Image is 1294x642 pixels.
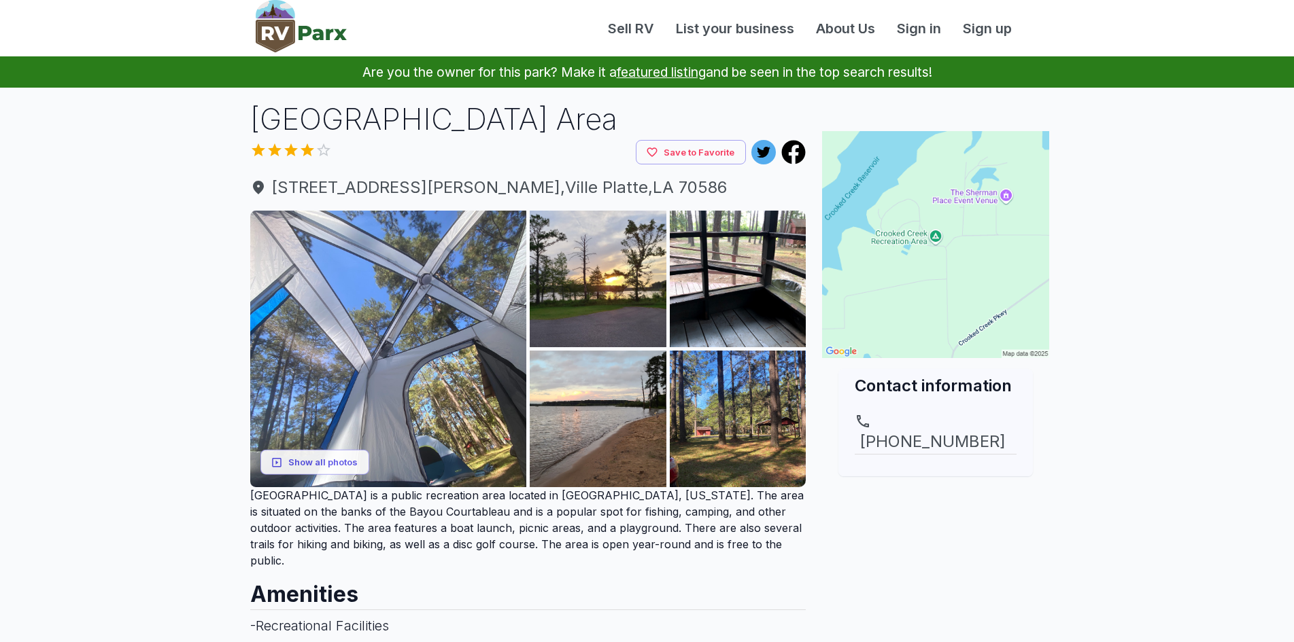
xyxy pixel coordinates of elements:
[260,450,369,475] button: Show all photos
[952,18,1023,39] a: Sign up
[855,374,1017,397] h2: Contact information
[530,211,666,347] img: AAcXr8qaLQShZJ3Pp-rmUXTuIfX7pqe3FBZiSxj_dVKUo4ZipfXbDaENCplHrXFtkbIEkbEyfqjHSTHAKaa05lyLgwjgbA06r...
[665,18,805,39] a: List your business
[530,351,666,487] img: AAcXr8rxjm6YqkwhWV9M4hnD-3PkxYNoh9q-Hf_xIA39ixIrOxhDEvzNzYWqtCuOmGGXT7RNL5iYGa77uwBBxpt-98L99Ql4D...
[670,211,806,347] img: AAcXr8qdv2HgRaWCV5IqQX8Tffu2Mi6cj5-3l3WzEWKn3MEUPJ23LPnzvQE9bAibNV-6DdfN7XhoiuhAS4rN5O6YcfxIABJqL...
[250,175,806,200] a: [STREET_ADDRESS][PERSON_NAME],Ville Platte,LA 70586
[250,99,806,140] h1: [GEOGRAPHIC_DATA] Area
[617,64,706,80] a: featured listing
[886,18,952,39] a: Sign in
[670,351,806,487] img: AAcXr8p4ctmbdmvUkwccUDE0z7mNhoRB56QPnqpOBTLdHru9qwFYXqiwnO_ZpznT_dAeUmqCRvc5efI8oEksmeq7QL98iCIaR...
[250,569,806,609] h2: Amenities
[250,487,806,569] p: [GEOGRAPHIC_DATA] is a public recreation area located in [GEOGRAPHIC_DATA], [US_STATE]. The area ...
[597,18,665,39] a: Sell RV
[636,140,746,165] button: Save to Favorite
[250,211,527,487] img: AAcXr8oJ7Dc15QfUoW0-h7xnaQvRgbTBz6bHJcXU8AFsCcHdeEzAAqBKKscU2lO3YBuj5wEZUzuXBKD9rTO3qfkPTzyL4G2tJ...
[250,609,806,641] h3: - Recreational Facilities
[16,56,1278,88] p: Are you the owner for this park? Make it a and be seen in the top search results!
[805,18,886,39] a: About Us
[822,131,1049,358] img: Map for Crooked Creek Rec Area
[250,175,806,200] span: [STREET_ADDRESS][PERSON_NAME] , Ville Platte , LA 70586
[855,413,1017,454] a: [PHONE_NUMBER]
